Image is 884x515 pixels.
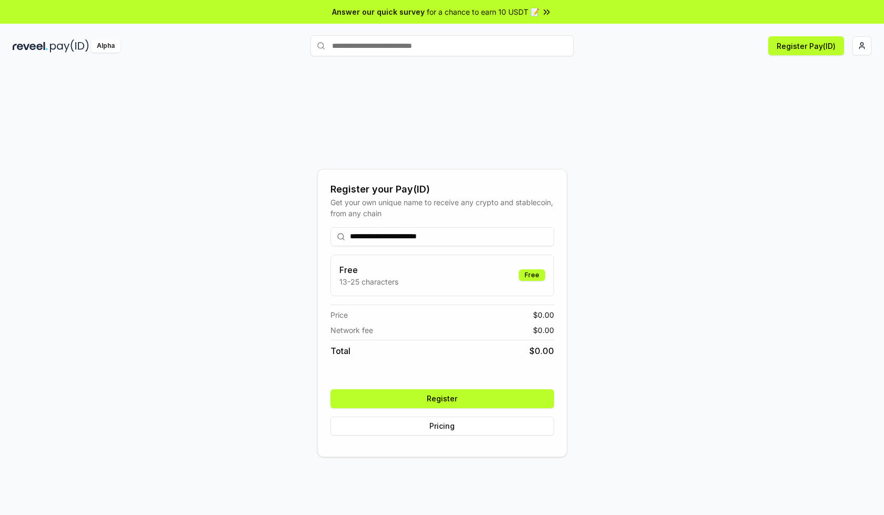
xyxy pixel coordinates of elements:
button: Register Pay(ID) [768,36,844,55]
button: Register [330,389,554,408]
span: Network fee [330,325,373,336]
button: Pricing [330,417,554,436]
div: Alpha [91,39,120,53]
span: $ 0.00 [533,309,554,320]
div: Register your Pay(ID) [330,182,554,197]
p: 13-25 characters [339,276,398,287]
span: Price [330,309,348,320]
div: Get your own unique name to receive any crypto and stablecoin, from any chain [330,197,554,219]
span: $ 0.00 [529,345,554,357]
h3: Free [339,264,398,276]
span: for a chance to earn 10 USDT 📝 [427,6,539,17]
img: pay_id [50,39,89,53]
div: Free [519,269,545,281]
span: $ 0.00 [533,325,554,336]
img: reveel_dark [13,39,48,53]
span: Answer our quick survey [332,6,425,17]
span: Total [330,345,350,357]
